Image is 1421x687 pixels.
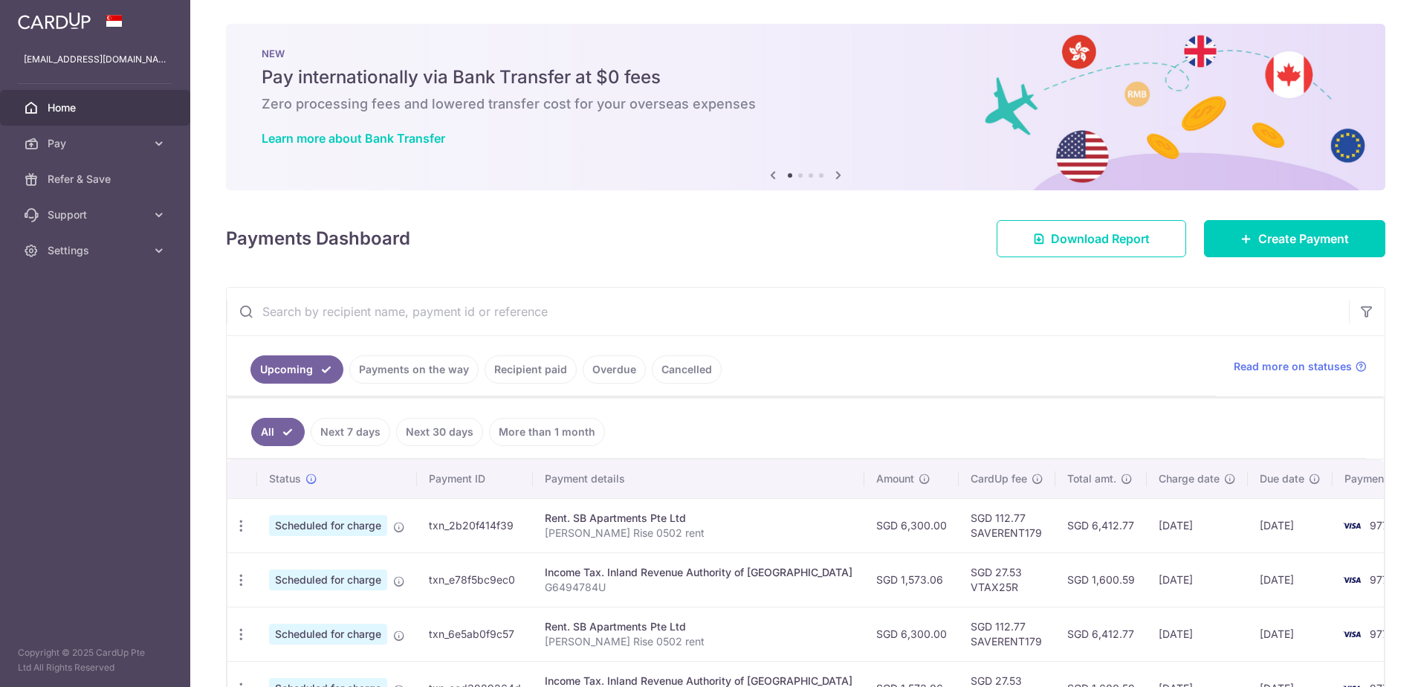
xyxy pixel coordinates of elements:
a: Next 30 days [396,418,483,446]
a: More than 1 month [489,418,605,446]
p: G6494784U [545,580,852,595]
p: [PERSON_NAME] Rise 0502 rent [545,634,852,649]
a: Recipient paid [485,355,577,384]
td: SGD 6,412.77 [1055,498,1147,552]
td: SGD 112.77 SAVERENT179 [959,607,1055,661]
span: Total amt. [1067,471,1116,486]
span: 9770 [1370,628,1395,640]
a: Cancelled [652,355,722,384]
a: Learn more about Bank Transfer [262,131,445,146]
th: Payment ID [417,459,533,498]
span: Pay [48,136,146,151]
span: Scheduled for charge [269,570,387,590]
span: Scheduled for charge [269,515,387,536]
td: [DATE] [1147,498,1248,552]
td: SGD 27.53 VTAX25R [959,552,1055,607]
a: Payments on the way [349,355,479,384]
span: Create Payment [1258,230,1349,248]
span: Scheduled for charge [269,624,387,645]
span: Support [48,207,146,222]
a: Next 7 days [311,418,390,446]
td: SGD 6,412.77 [1055,607,1147,661]
a: Overdue [583,355,646,384]
img: Bank Card [1337,571,1367,589]
td: SGD 1,600.59 [1055,552,1147,607]
h4: Payments Dashboard [226,225,410,252]
td: txn_e78f5bc9ec0 [417,552,533,607]
a: Read more on statuses [1234,359,1367,374]
a: Upcoming [250,355,343,384]
span: Amount [876,471,914,486]
td: SGD 1,573.06 [864,552,959,607]
td: txn_6e5ab0f9c57 [417,607,533,661]
span: CardUp fee [971,471,1027,486]
input: Search by recipient name, payment id or reference [227,288,1349,335]
span: Refer & Save [48,172,146,187]
p: [PERSON_NAME] Rise 0502 rent [545,526,852,541]
td: [DATE] [1248,498,1333,552]
span: Due date [1260,471,1304,486]
img: Bank Card [1337,625,1367,643]
a: Create Payment [1204,220,1385,257]
span: 9770 [1370,573,1395,586]
td: txn_2b20f414f39 [417,498,533,552]
td: [DATE] [1147,552,1248,607]
td: SGD 112.77 SAVERENT179 [959,498,1055,552]
span: Charge date [1159,471,1220,486]
div: Rent. SB Apartments Pte Ltd [545,511,852,526]
span: Download Report [1051,230,1150,248]
img: Bank transfer banner [226,24,1385,190]
h6: Zero processing fees and lowered transfer cost for your overseas expenses [262,95,1350,113]
td: SGD 6,300.00 [864,498,959,552]
a: All [251,418,305,446]
th: Payment details [533,459,864,498]
a: Download Report [997,220,1186,257]
p: NEW [262,48,1350,59]
h5: Pay internationally via Bank Transfer at $0 fees [262,65,1350,89]
span: Home [48,100,146,115]
img: Bank Card [1337,517,1367,535]
span: Read more on statuses [1234,359,1352,374]
td: [DATE] [1248,552,1333,607]
span: Settings [48,243,146,258]
span: Status [269,471,301,486]
p: [EMAIL_ADDRESS][DOMAIN_NAME] [24,52,166,67]
td: [DATE] [1248,607,1333,661]
div: Rent. SB Apartments Pte Ltd [545,619,852,634]
img: CardUp [18,12,91,30]
div: Income Tax. Inland Revenue Authority of [GEOGRAPHIC_DATA] [545,565,852,580]
td: SGD 6,300.00 [864,607,959,661]
td: [DATE] [1147,607,1248,661]
span: 9770 [1370,519,1395,532]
